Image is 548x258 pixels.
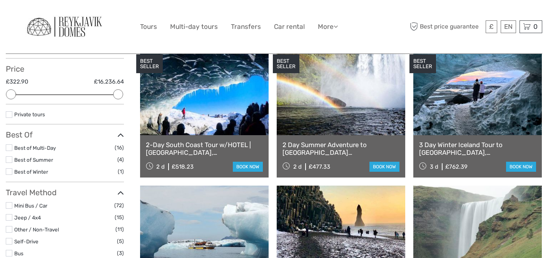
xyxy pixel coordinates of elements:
button: Open LiveChat chat widget [89,12,98,21]
a: Other / Non-Travel [14,226,59,233]
a: book now [506,162,536,172]
span: (1) [118,167,124,176]
a: Multi-day tours [170,21,218,32]
span: (16) [115,143,124,152]
div: BEST SELLER [409,54,436,74]
div: £477.33 [309,163,330,170]
span: (72) [114,201,124,210]
div: EN [501,20,516,33]
a: Best of Winter [14,169,48,175]
span: (3) [117,249,124,258]
a: Private tours [14,111,45,117]
a: Mini Bus / Car [14,203,47,209]
span: 2 d [293,163,302,170]
a: Self-Drive [14,238,38,245]
a: Tours [140,21,157,32]
a: More [318,21,338,32]
span: (15) [115,213,124,222]
span: 2 d [156,163,165,170]
p: We're away right now. Please check back later! [11,13,87,20]
a: book now [369,162,399,172]
a: 3 Day Winter Iceland Tour to [GEOGRAPHIC_DATA], [GEOGRAPHIC_DATA], [GEOGRAPHIC_DATA] and [GEOGRAP... [419,141,536,157]
h3: Price [6,64,124,74]
a: Best of Summer [14,157,53,163]
span: (11) [115,225,124,234]
a: Bus [14,250,23,256]
a: Car rental [274,21,305,32]
a: 2-Day South Coast Tour w/HOTEL | [GEOGRAPHIC_DATA], [GEOGRAPHIC_DATA], [GEOGRAPHIC_DATA] & Waterf... [146,141,263,157]
a: Jeep / 4x4 [14,214,41,221]
div: BEST SELLER [273,54,299,74]
a: 2 Day Summer Adventure to [GEOGRAPHIC_DATA] [GEOGRAPHIC_DATA], Glacier Hiking, [GEOGRAPHIC_DATA],... [282,141,399,157]
span: £ [489,23,494,30]
a: Best of Multi-Day [14,145,56,151]
img: General Info: [22,12,107,42]
span: 3 d [430,163,438,170]
span: Best price guarantee [408,20,484,33]
span: (4) [117,155,124,164]
a: book now [233,162,263,172]
label: £322.90 [6,78,28,86]
span: (5) [117,237,124,246]
div: £762.39 [445,163,468,170]
span: 0 [532,23,539,30]
h3: Travel Method [6,188,124,197]
div: BEST SELLER [136,54,163,74]
h3: Best Of [6,130,124,139]
div: £518.23 [172,163,194,170]
a: Transfers [231,21,261,32]
label: £16,236.64 [94,78,124,86]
